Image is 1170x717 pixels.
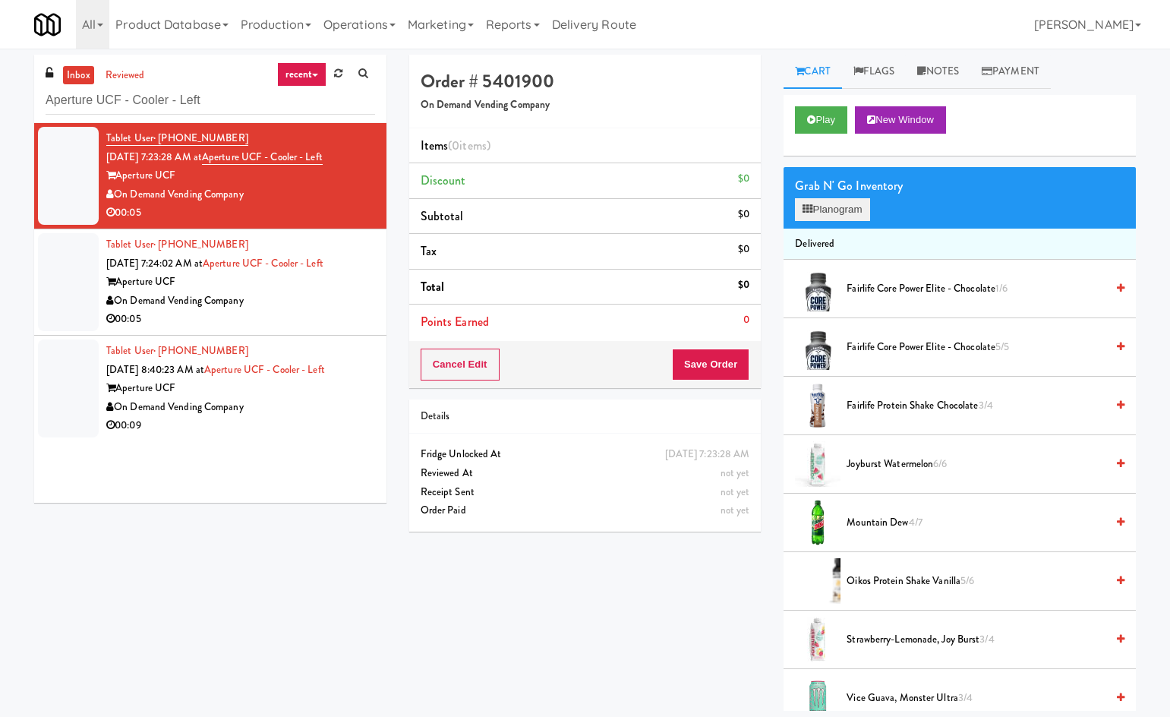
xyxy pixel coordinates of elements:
a: Tablet User· [PHONE_NUMBER] [106,131,248,146]
span: 5/5 [995,340,1009,354]
span: (0 ) [448,137,490,154]
span: · [PHONE_NUMBER] [153,237,248,251]
li: Tablet User· [PHONE_NUMBER][DATE] 7:24:02 AM atAperture UCF - Cooler - LeftAperture UCFOn Demand ... [34,229,386,336]
button: Save Order [672,349,749,381]
h5: On Demand Vending Company [421,99,750,111]
div: [DATE] 7:23:28 AM [665,445,750,464]
a: Cart [784,55,842,89]
a: Tablet User· [PHONE_NUMBER] [106,237,248,251]
div: Fairlife Core Power Elite - Chocolate1/6 [840,280,1124,298]
a: reviewed [102,66,149,85]
img: Micromart [34,11,61,38]
span: 3/4 [958,690,973,705]
span: 6/6 [933,456,947,471]
a: Tablet User· [PHONE_NUMBER] [106,343,248,358]
div: $0 [738,276,749,295]
a: Flags [842,55,907,89]
div: $0 [738,205,749,224]
div: Details [421,407,750,426]
span: Fairlife Core Power Elite - Chocolate [847,338,1105,357]
li: Tablet User· [PHONE_NUMBER][DATE] 7:23:28 AM atAperture UCF - Cooler - LeftAperture UCFOn Demand ... [34,123,386,229]
div: Joyburst Watermelon6/6 [840,455,1124,474]
button: New Window [855,106,946,134]
div: Oikos Protein Shake Vanilla5/6 [840,572,1124,591]
h4: Order # 5401900 [421,71,750,91]
span: [DATE] 7:24:02 AM at [106,256,203,270]
div: Mountain Dew4/7 [840,513,1124,532]
div: 00:05 [106,310,375,329]
a: Notes [906,55,970,89]
div: $0 [738,169,749,188]
span: Subtotal [421,207,464,225]
span: Tax [421,242,437,260]
a: Aperture UCF - Cooler - Left [203,256,323,270]
span: 1/6 [995,281,1008,295]
span: Mountain Dew [847,513,1105,532]
li: Delivered [784,229,1136,261]
a: Aperture UCF - Cooler - Left [202,150,323,165]
a: inbox [63,66,94,85]
div: On Demand Vending Company [106,398,375,417]
a: Payment [970,55,1051,89]
span: not yet [721,485,750,499]
input: Search vision orders [46,87,375,115]
div: Fridge Unlocked At [421,445,750,464]
span: Oikos Protein Shake Vanilla [847,572,1105,591]
span: 3/4 [979,398,993,412]
div: Aperture UCF [106,166,375,185]
span: [DATE] 8:40:23 AM at [106,362,204,377]
span: Items [421,137,490,154]
span: not yet [721,466,750,480]
div: Fairlife Core Power Elite - Chocolate5/5 [840,338,1124,357]
div: Fairlife Protein Shake Chocolate3/4 [840,396,1124,415]
span: not yet [721,503,750,517]
div: Reviewed At [421,464,750,483]
span: 5/6 [960,573,974,588]
span: Strawberry-Lemonade, Joy burst [847,630,1105,649]
div: Aperture UCF [106,379,375,398]
span: Fairlife Core Power Elite - Chocolate [847,280,1105,298]
button: Planogram [795,198,869,221]
div: Strawberry-Lemonade, Joy burst3/4 [840,630,1124,649]
span: 3/4 [979,632,994,646]
a: recent [277,62,327,87]
span: Total [421,278,445,295]
div: Order Paid [421,501,750,520]
span: · [PHONE_NUMBER] [153,343,248,358]
span: Fairlife Protein Shake Chocolate [847,396,1105,415]
span: [DATE] 7:23:28 AM at [106,150,202,164]
span: · [PHONE_NUMBER] [153,131,248,145]
div: 00:05 [106,204,375,223]
span: 4/7 [909,515,922,529]
div: Vice Guava, Monster Ultra3/4 [840,689,1124,708]
div: $0 [738,240,749,259]
button: Cancel Edit [421,349,500,381]
a: Aperture UCF - Cooler - Left [204,362,325,377]
ng-pluralize: items [459,137,487,154]
span: Points Earned [421,313,489,330]
span: Vice Guava, Monster Ultra [847,689,1105,708]
div: On Demand Vending Company [106,292,375,311]
span: Discount [421,172,466,189]
div: 00:09 [106,416,375,435]
div: 0 [743,311,749,330]
div: Grab N' Go Inventory [795,175,1124,197]
div: On Demand Vending Company [106,185,375,204]
button: Play [795,106,847,134]
div: Receipt Sent [421,483,750,502]
span: Joyburst Watermelon [847,455,1105,474]
li: Tablet User· [PHONE_NUMBER][DATE] 8:40:23 AM atAperture UCF - Cooler - LeftAperture UCFOn Demand ... [34,336,386,441]
div: Aperture UCF [106,273,375,292]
